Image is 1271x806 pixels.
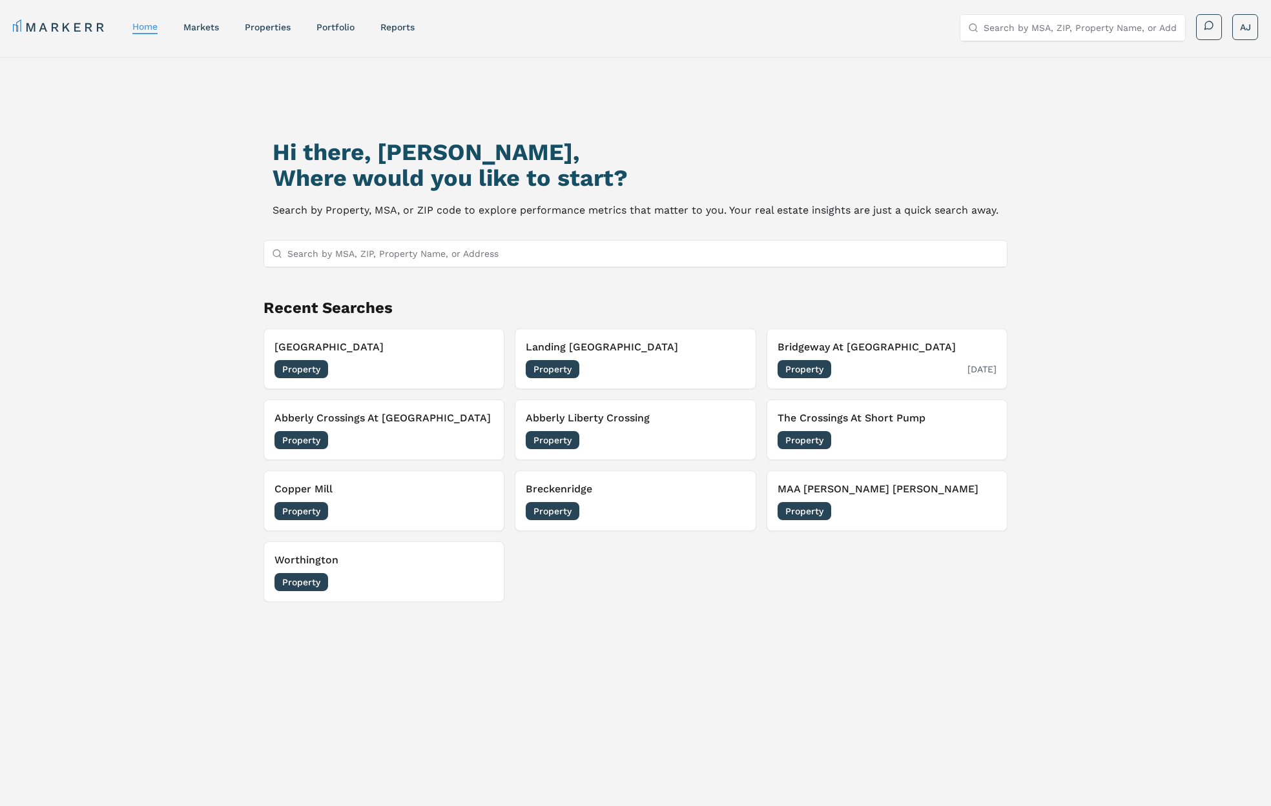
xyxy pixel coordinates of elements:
h2: Where would you like to start? [273,165,998,191]
h3: The Crossings At Short Pump [778,410,997,426]
span: Property [778,431,831,449]
h3: [GEOGRAPHIC_DATA] [274,339,493,355]
h3: Worthington [274,552,493,568]
h1: Hi there, [PERSON_NAME], [273,139,998,165]
span: [DATE] [464,434,493,447]
h3: Bridgeway At [GEOGRAPHIC_DATA] [778,339,997,355]
span: AJ [1240,21,1251,34]
span: Property [274,573,328,591]
a: Portfolio [316,22,355,32]
span: Property [274,431,328,449]
span: Property [274,502,328,520]
a: home [132,21,158,32]
h3: Breckenridge [526,481,745,497]
span: [DATE] [464,505,493,518]
input: Search by MSA, ZIP, Property Name, or Address [287,241,999,267]
span: Property [526,360,579,378]
button: Abberly Liberty CrossingProperty[DATE] [515,399,756,460]
span: Property [274,360,328,378]
button: Copper MillProperty[DATE] [263,470,504,531]
h3: Abberly Liberty Crossing [526,410,745,426]
h3: Copper Mill [274,481,493,497]
button: BreckenridgeProperty[DATE] [515,470,756,531]
span: Property [526,431,579,449]
h3: Abberly Crossings At [GEOGRAPHIC_DATA] [274,410,493,426]
span: [DATE] [464,576,493,589]
span: [DATE] [464,363,493,376]
button: Bridgeway At [GEOGRAPHIC_DATA]Property[DATE] [767,328,1008,389]
span: [DATE] [716,434,745,447]
span: [DATE] [967,434,997,447]
a: MARKERR [13,18,107,36]
button: Landing [GEOGRAPHIC_DATA]Property[DATE] [515,328,756,389]
a: reports [380,22,415,32]
span: [DATE] [967,505,997,518]
p: Search by Property, MSA, or ZIP code to explore performance metrics that matter to you. Your real... [273,201,998,219]
button: MAA [PERSON_NAME] [PERSON_NAME]Property[DATE] [767,470,1008,531]
span: Property [778,360,831,378]
span: Property [526,502,579,520]
button: [GEOGRAPHIC_DATA]Property[DATE] [263,328,504,389]
a: markets [183,22,219,32]
button: Abberly Crossings At [GEOGRAPHIC_DATA]Property[DATE] [263,399,504,460]
span: [DATE] [716,363,745,376]
h3: Landing [GEOGRAPHIC_DATA] [526,339,745,355]
span: Property [778,502,831,520]
span: [DATE] [716,505,745,518]
a: properties [245,22,291,32]
input: Search by MSA, ZIP, Property Name, or Address [984,15,1177,41]
span: [DATE] [967,363,997,376]
h2: Recent Searches [263,297,1008,318]
button: The Crossings At Short PumpProperty[DATE] [767,399,1008,460]
button: AJ [1232,14,1258,40]
h3: MAA [PERSON_NAME] [PERSON_NAME] [778,481,997,497]
button: WorthingtonProperty[DATE] [263,541,504,602]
